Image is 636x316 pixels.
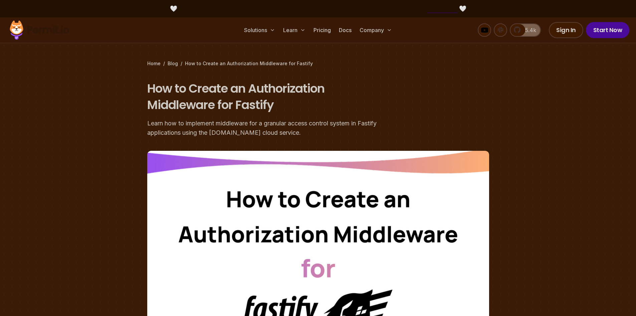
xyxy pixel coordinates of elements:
[336,23,354,37] a: Docs
[241,23,278,37] button: Solutions
[586,22,630,38] a: Start Now
[7,19,72,41] img: Permit logo
[521,26,536,34] span: 5.4k
[179,4,457,13] span: [DOMAIN_NAME] - Permit's New Platform for Enterprise-Grade AI Agent Security |
[510,23,541,37] a: 5.4k
[168,60,178,67] a: Blog
[147,119,404,137] div: Learn how to implement middleware for a granular access control system in Fastify applications us...
[16,4,620,13] div: 🤍 🤍
[311,23,334,37] a: Pricing
[147,80,404,113] h1: How to Create an Authorization Middleware for Fastify
[147,60,161,67] a: Home
[549,22,583,38] a: Sign In
[147,60,489,67] div: / /
[427,4,457,13] a: Try it here
[280,23,308,37] button: Learn
[357,23,395,37] button: Company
